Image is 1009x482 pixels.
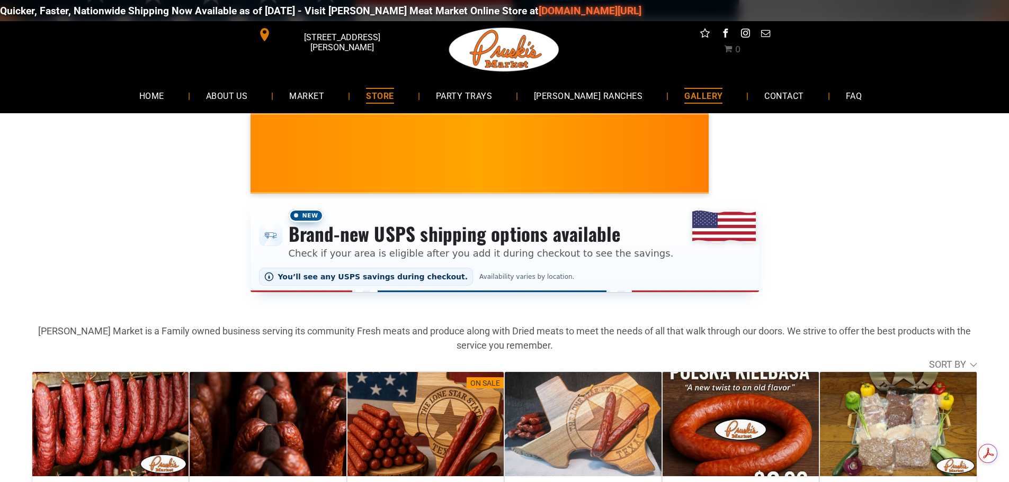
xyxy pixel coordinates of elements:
a: New Polska Kielbasa [663,372,819,476]
a: Beef Stick with Jalapeños and Cheese [505,372,661,476]
span: You’ll see any USPS savings during checkout. [278,272,468,281]
a: MARKET [273,81,340,110]
h3: Brand-new USPS shipping options available [289,222,674,245]
a: instagram [738,26,752,43]
a: HOME [123,81,180,110]
span: 0 [735,44,740,54]
a: email [758,26,772,43]
a: ABOUT US [190,81,264,110]
a: PARTY TRAYS [420,81,508,110]
a: 10 lb Seniors &amp; Singles Bundles [820,372,976,476]
a: [PERSON_NAME] RANCHES [518,81,658,110]
a: FAQ [830,81,878,110]
span: [PERSON_NAME] MARKET [704,161,912,178]
span: [STREET_ADDRESS][PERSON_NAME] [273,27,410,58]
strong: [PERSON_NAME] Market is a Family owned business serving its community Fresh meats and produce alo... [38,325,971,351]
a: [STREET_ADDRESS][PERSON_NAME] [251,26,413,43]
a: Dried Sausage - 6 Rings [32,372,189,476]
div: Shipping options announcement [251,202,759,292]
p: Check if your area is eligible after you add it during checkout to see the savings. [289,246,674,260]
a: STORE [350,81,409,110]
a: [DOMAIN_NAME][URL] [535,5,638,17]
span: New [289,209,324,222]
div: On Sale [470,378,500,389]
img: Pruski-s+Market+HQ+Logo2-1920w.png [447,21,561,78]
a: facebook [718,26,732,43]
span: GALLERY [684,88,722,103]
span: Availability varies by location. [477,273,576,280]
a: GALLERY [668,81,738,110]
a: CONTACT [748,81,819,110]
a: Kielbasa Dried Polish Sausage (Small Batch) [190,372,346,476]
a: On SaleOriginal Beef Sticks #1 [347,372,504,476]
a: Social network [698,26,712,43]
